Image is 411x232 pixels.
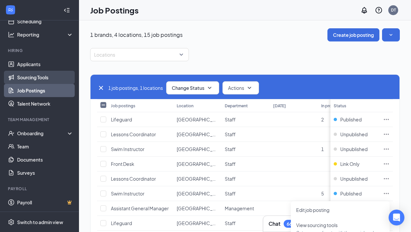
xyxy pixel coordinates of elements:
[173,142,221,157] td: Cool Springs
[221,112,270,127] td: Staff
[321,146,324,152] span: 1
[383,131,390,138] svg: Ellipses
[225,146,236,152] span: Staff
[8,48,72,53] div: Hiring
[225,161,236,167] span: Staff
[172,86,204,90] span: Change Status
[296,207,329,213] span: Edit job posting
[270,99,318,112] th: [DATE]
[17,84,73,97] a: Job Postings
[17,196,73,209] a: PayrollCrown
[206,84,214,92] svg: SmallChevronDown
[177,205,276,211] span: [GEOGRAPHIC_DATA] - [GEOGRAPHIC_DATA]
[391,7,396,13] div: DT
[225,103,248,109] div: Department
[375,6,383,14] svg: QuestionInfo
[177,176,276,182] span: [GEOGRAPHIC_DATA] - [GEOGRAPHIC_DATA]
[173,157,221,171] td: Knoxville - Cedar Bluff
[173,216,221,231] td: Knoxville - Cedar Bluff
[8,186,72,192] div: Payroll
[8,130,14,137] svg: UserCheck
[17,130,68,137] div: Onboarding
[111,103,135,109] div: Job postings
[382,28,400,41] button: SmallChevronDown
[177,131,225,137] span: [GEOGRAPHIC_DATA]
[64,7,70,13] svg: Collapse
[17,71,73,84] a: Sourcing Tools
[8,117,72,122] div: Team Management
[17,15,73,28] a: Scheduling
[327,28,379,41] button: Create job posting
[108,84,163,91] span: 1 job postings, 1 locations
[8,219,14,225] svg: Settings
[389,210,404,225] div: Open Intercom Messenger
[296,222,338,228] span: View sourcing tools
[177,191,276,196] span: [GEOGRAPHIC_DATA] - [GEOGRAPHIC_DATA]
[173,127,221,142] td: Cool Springs
[225,220,236,226] span: Staff
[111,220,132,226] span: Lifeguard
[177,220,276,226] span: [GEOGRAPHIC_DATA] - [GEOGRAPHIC_DATA]
[221,216,270,231] td: Staff
[228,85,244,91] span: Actions
[383,161,390,167] svg: Ellipses
[321,116,324,122] span: 2
[17,219,63,225] div: Switch to admin view
[221,186,270,201] td: Staff
[111,191,144,196] span: Swim Instructor
[340,146,368,152] span: Unpublished
[177,116,225,122] span: [GEOGRAPHIC_DATA]
[388,32,394,38] svg: SmallChevronDown
[17,140,73,153] a: Team
[173,201,221,216] td: Knoxville - Cedar Bluff
[340,190,362,197] span: Published
[97,84,105,92] svg: Cross
[111,146,144,152] span: Swim Instructor
[177,146,225,152] span: [GEOGRAPHIC_DATA]
[17,58,73,71] a: Applicants
[173,186,221,201] td: Knoxville - Cedar Bluff
[222,81,259,94] button: ActionsSmallChevronDown
[17,31,74,38] div: Reporting
[287,221,292,227] div: 66
[269,220,280,227] h3: Chat
[340,175,368,182] span: Unpublished
[318,99,366,112] th: In progress
[90,31,183,39] p: 1 brands, 4 locations, 15 job postings
[7,7,14,13] svg: WorkstreamLogo
[340,116,362,123] span: Published
[340,161,360,167] span: Link Only
[225,131,236,137] span: Staff
[8,31,14,38] svg: Analysis
[383,116,390,123] svg: Ellipses
[221,127,270,142] td: Staff
[177,161,276,167] span: [GEOGRAPHIC_DATA] - [GEOGRAPHIC_DATA]
[111,116,132,122] span: Lifeguard
[177,103,193,109] div: Location
[221,201,270,216] td: Management
[225,116,236,122] span: Staff
[221,142,270,157] td: Staff
[111,131,156,137] span: Lessons Coordinator
[221,171,270,186] td: Staff
[383,175,390,182] svg: Ellipses
[173,112,221,127] td: Cool Springs
[225,176,236,182] span: Staff
[111,161,134,167] span: Front Desk
[90,5,139,16] h1: Job Postings
[383,190,390,197] svg: Ellipses
[111,205,169,211] span: Assistant General Manager
[17,153,73,166] a: Documents
[17,166,73,179] a: Surveys
[166,81,219,94] button: Change StatusSmallChevronDown
[221,157,270,171] td: Staff
[321,191,324,196] span: 5
[225,191,236,196] span: Staff
[340,131,368,138] span: Unpublished
[383,146,390,152] svg: Ellipses
[111,176,156,182] span: Lessons Coordinator
[245,84,253,92] svg: SmallChevronDown
[330,99,380,112] th: Status
[360,6,368,14] svg: Notifications
[17,97,73,110] a: Talent Network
